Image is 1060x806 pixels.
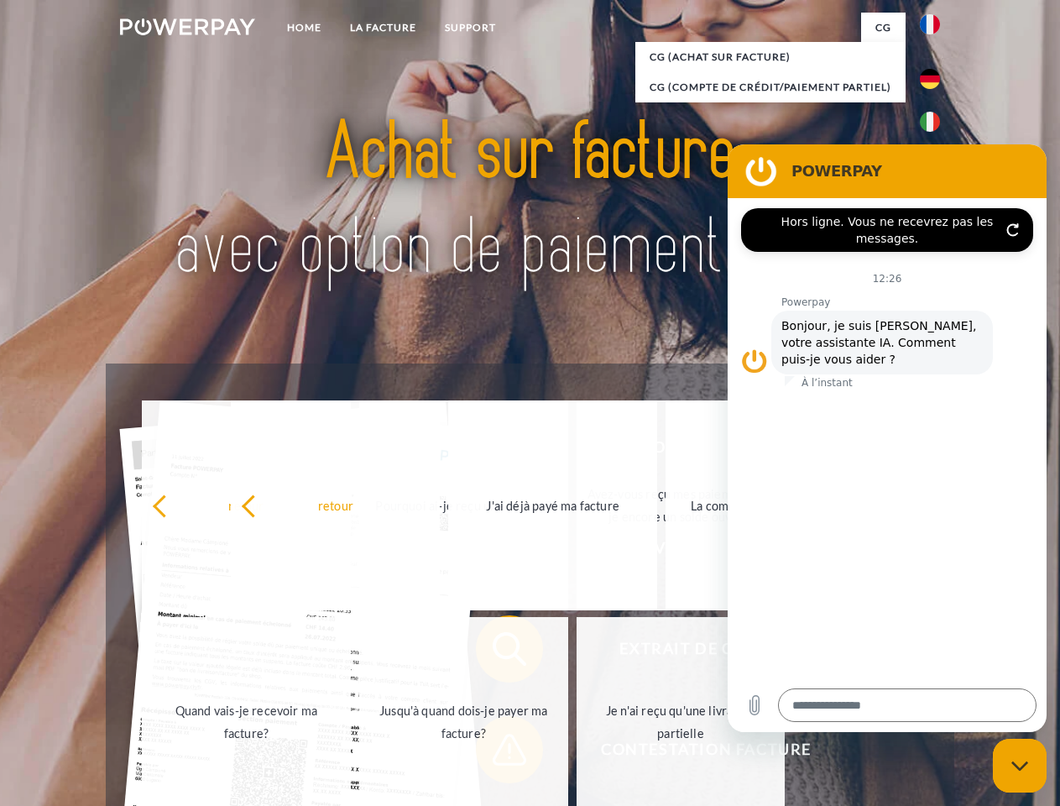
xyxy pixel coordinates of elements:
[635,72,906,102] a: CG (Compte de crédit/paiement partiel)
[920,112,940,132] img: it
[369,699,558,745] div: Jusqu'à quand dois-je payer ma facture?
[587,699,775,745] div: Je n'ai reçu qu'une livraison partielle
[241,494,430,516] div: retour
[920,14,940,34] img: fr
[152,494,341,516] div: retour
[861,13,906,43] a: CG
[160,81,900,322] img: title-powerpay_fr.svg
[431,13,510,43] a: Support
[728,144,1047,732] iframe: Fenêtre de messagerie
[336,13,431,43] a: LA FACTURE
[635,42,906,72] a: CG (achat sur facture)
[273,13,336,43] a: Home
[152,699,341,745] div: Quand vais-je recevoir ma facture?
[920,69,940,89] img: de
[993,739,1047,793] iframe: Bouton de lancement de la fenêtre de messagerie, conversation en cours
[120,18,255,35] img: logo-powerpay-white.svg
[458,494,647,516] div: J'ai déjà payé ma facture
[676,494,864,516] div: La commande a été renvoyée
